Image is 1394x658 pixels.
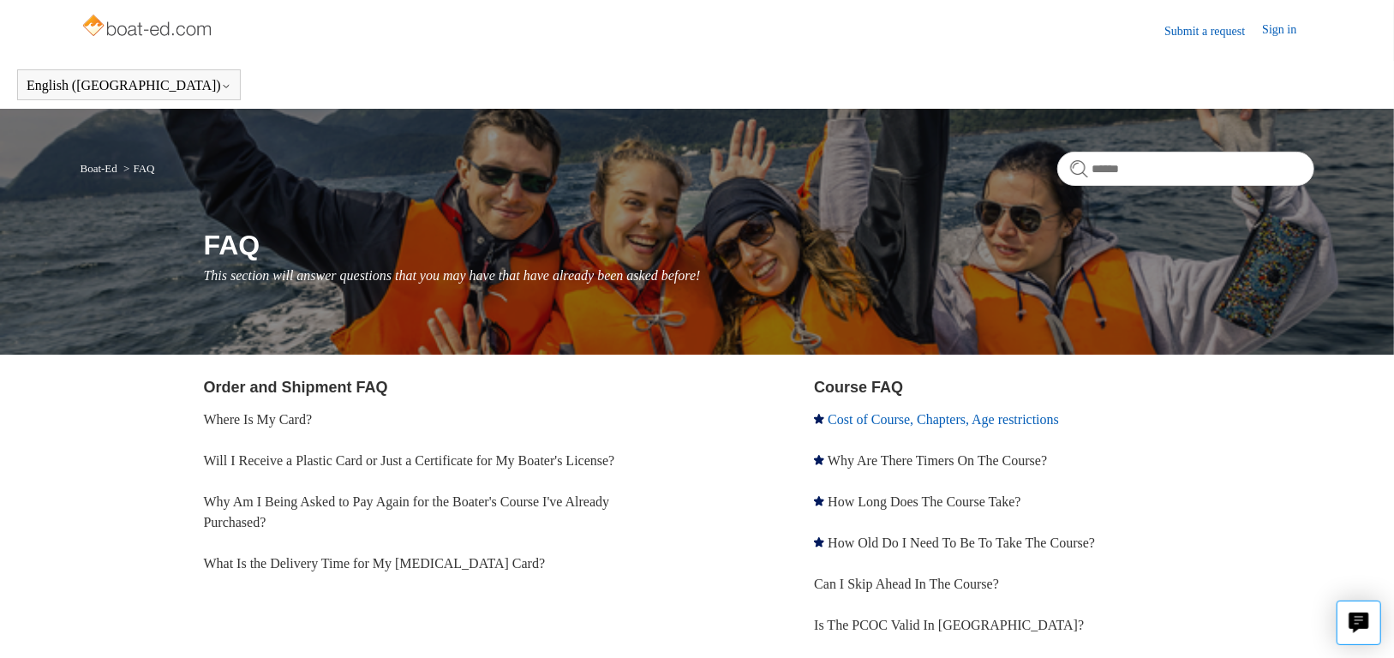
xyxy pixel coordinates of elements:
[828,535,1095,550] a: How Old Do I Need To Be To Take The Course?
[204,379,388,396] a: Order and Shipment FAQ
[81,162,117,175] a: Boat-Ed
[1057,152,1314,186] input: Search
[81,162,121,175] li: Boat-Ed
[828,494,1020,509] a: How Long Does The Course Take?
[204,266,1314,286] p: This section will answer questions that you may have that have already been asked before!
[81,10,217,45] img: Boat-Ed Help Center home page
[814,379,903,396] a: Course FAQ
[814,618,1084,632] a: Is The PCOC Valid In [GEOGRAPHIC_DATA]?
[814,577,999,591] a: Can I Skip Ahead In The Course?
[814,455,824,465] svg: Promoted article
[1262,21,1313,41] a: Sign in
[204,494,610,529] a: Why Am I Being Asked to Pay Again for the Boater's Course I've Already Purchased?
[204,224,1314,266] h1: FAQ
[204,556,546,571] a: What Is the Delivery Time for My [MEDICAL_DATA] Card?
[828,412,1059,427] a: Cost of Course, Chapters, Age restrictions
[828,453,1047,468] a: Why Are There Timers On The Course?
[1337,601,1381,645] button: Live chat
[204,412,313,427] a: Where Is My Card?
[204,453,615,468] a: Will I Receive a Plastic Card or Just a Certificate for My Boater's License?
[814,414,824,424] svg: Promoted article
[27,78,231,93] button: English ([GEOGRAPHIC_DATA])
[814,537,824,547] svg: Promoted article
[120,162,154,175] li: FAQ
[1164,22,1262,40] a: Submit a request
[814,496,824,506] svg: Promoted article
